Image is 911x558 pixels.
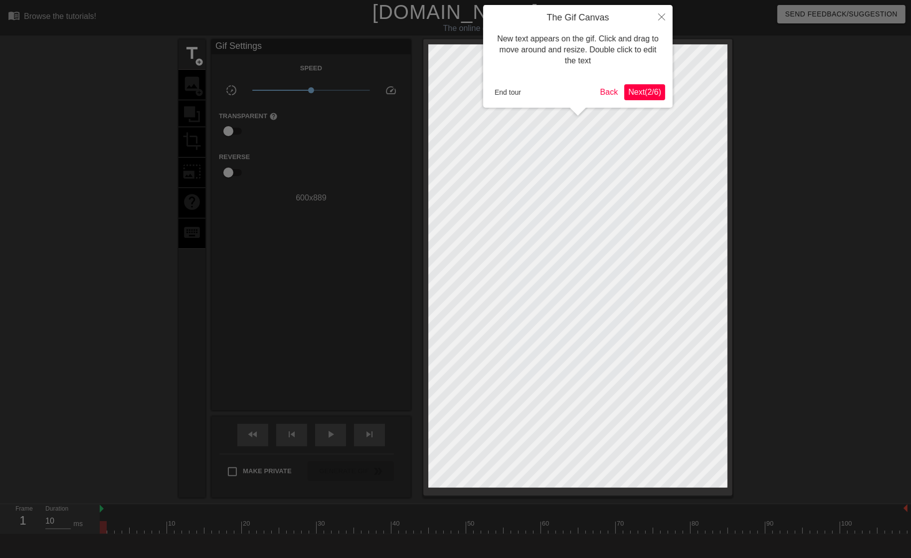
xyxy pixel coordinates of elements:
span: play_arrow [325,428,337,440]
span: help [269,112,278,121]
img: bound-end.png [904,504,908,512]
button: Back [596,84,622,100]
div: 50 [467,519,476,529]
span: slow_motion_video [225,84,237,96]
span: Send Feedback/Suggestion [785,8,898,20]
button: Close [651,5,673,28]
span: Make Private [243,466,292,476]
span: add_circle [195,58,203,66]
div: Browse the tutorials! [24,12,96,20]
span: menu_book [8,9,20,21]
label: Transparent [219,111,278,121]
label: Speed [300,63,322,73]
a: [DOMAIN_NAME] [372,1,539,23]
div: 20 [243,519,252,529]
span: title [182,44,201,63]
div: Frame [8,504,38,533]
div: Gif Settings [211,39,411,54]
div: 40 [392,519,401,529]
a: Browse the tutorials! [8,9,96,25]
div: 600 x 889 [211,192,411,204]
label: Reverse [219,152,250,162]
h4: The Gif Canvas [491,12,665,23]
span: skip_previous [286,428,298,440]
div: 90 [766,519,775,529]
button: End tour [491,85,525,100]
div: 1 [15,512,30,530]
span: speed [385,84,397,96]
div: ms [73,519,83,529]
button: Next [624,84,665,100]
label: Duration [45,506,68,512]
button: Send Feedback/Suggestion [777,5,906,23]
div: 100 [841,519,854,529]
div: New text appears on the gif. Click and drag to move around and resize. Double click to edit the text [491,23,665,77]
div: 60 [542,519,551,529]
div: 70 [617,519,626,529]
div: 10 [168,519,177,529]
span: Next ( 2 / 6 ) [628,88,661,96]
div: 30 [318,519,327,529]
div: 80 [692,519,701,529]
span: fast_rewind [247,428,259,440]
div: The online gif editor [309,22,648,34]
span: skip_next [364,428,375,440]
